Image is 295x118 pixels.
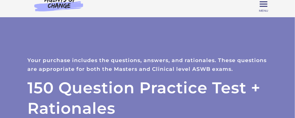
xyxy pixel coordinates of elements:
span: Menu [259,9,268,12]
span: Toggle menu [260,4,268,5]
button: Toggle menu Menu [260,0,268,8]
p: Your purchase includes the questions, answers, and rationales. These questions are appropriate fo... [27,56,268,73]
